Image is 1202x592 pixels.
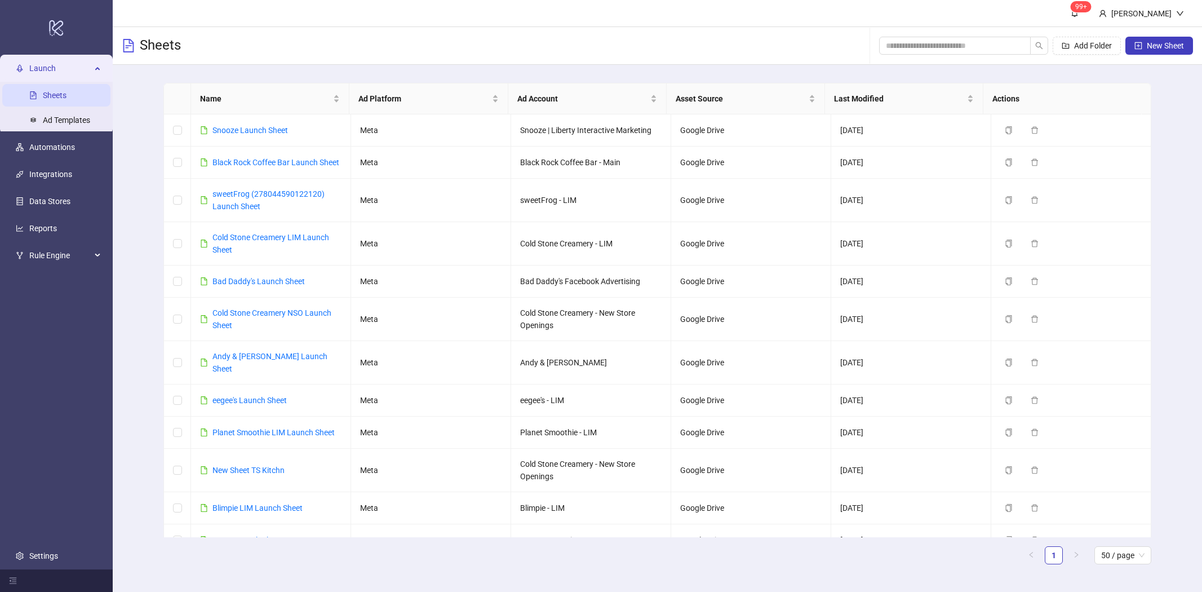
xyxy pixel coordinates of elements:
a: Automations [29,143,75,152]
span: Asset Source [676,92,806,105]
span: Last Modified [834,92,965,105]
a: APEX Launch Sheet [212,536,282,545]
span: bell [1071,9,1079,17]
td: [DATE] [831,114,991,147]
span: file [200,126,208,134]
td: Cold Stone Creamery - LIM [511,222,671,266]
td: Google Drive [671,341,831,385]
th: Name [191,83,349,114]
span: down [1176,10,1184,17]
td: Google Drive [671,385,831,417]
button: New Sheet [1125,37,1193,55]
span: file [200,277,208,285]
span: 50 / page [1101,547,1145,564]
td: [DATE] [831,385,991,417]
span: copy [1005,396,1013,404]
td: Google Drive [671,449,831,492]
span: file [200,158,208,166]
td: Meta [351,524,511,556]
td: Meta [351,449,511,492]
li: Next Page [1067,546,1085,564]
a: Bad Daddy's Launch Sheet [212,277,305,286]
span: copy [1005,277,1013,285]
td: Google Drive [671,298,831,341]
td: [DATE] [831,298,991,341]
span: file [200,428,208,436]
td: Google Drive [671,222,831,266]
td: Snooze | Liberty Interactive Marketing [511,114,671,147]
span: delete [1031,466,1039,474]
td: Google Drive [671,179,831,222]
td: [DATE] [831,266,991,298]
span: delete [1031,277,1039,285]
li: 1 [1045,546,1063,564]
span: copy [1005,466,1013,474]
span: delete [1031,315,1039,323]
td: Blimpie - LIM [511,492,671,524]
td: [DATE] [831,147,991,179]
a: New Sheet TS Kitchn [212,466,285,475]
span: menu-fold [9,577,17,585]
th: Last Modified [825,83,983,114]
td: Meta [351,222,511,266]
td: Google Drive [671,147,831,179]
td: Cold Stone Creamery - New Store Openings [511,298,671,341]
span: file [200,536,208,544]
th: Ad Platform [349,83,508,114]
span: Ad Account [517,92,648,105]
th: Asset Source [667,83,825,114]
td: Meta [351,179,511,222]
a: Sheets [43,91,66,100]
th: Actions [983,83,1142,114]
a: Planet Smoothie LIM Launch Sheet [212,428,335,437]
a: Integrations [29,170,72,179]
td: [DATE] [831,222,991,266]
th: Ad Account [508,83,667,114]
sup: 141 [1071,1,1092,12]
td: Google Drive [671,114,831,147]
span: Launch [29,57,91,79]
span: delete [1031,359,1039,366]
a: Blimpie LIM Launch Sheet [212,503,303,513]
td: Black Rock Coffee Bar - Main [511,147,671,179]
span: copy [1005,126,1013,134]
h3: Sheets [140,37,181,55]
span: copy [1005,504,1013,512]
td: [DATE] [831,492,991,524]
td: Meta [351,298,511,341]
td: Meta [351,385,511,417]
span: delete [1031,536,1039,544]
td: Google Drive [671,492,831,524]
a: eegee's Launch Sheet [212,396,287,405]
span: file [200,359,208,366]
button: Add Folder [1053,37,1121,55]
td: Cold Stone Creamery - New Store Openings [511,449,671,492]
td: Google Drive [671,417,831,449]
a: Cold Stone Creamery LIM Launch Sheet [212,233,329,254]
td: [DATE] [831,341,991,385]
td: Meta [351,417,511,449]
td: Meta [351,341,511,385]
span: copy [1005,315,1013,323]
td: Bad Daddy's Facebook Advertising [511,266,671,298]
button: right [1067,546,1085,564]
span: delete [1031,396,1039,404]
a: Data Stores [29,197,70,206]
td: [DATE] [831,449,991,492]
span: delete [1031,158,1039,166]
td: Meta [351,266,511,298]
span: copy [1005,359,1013,366]
span: Rule Engine [29,244,91,267]
td: eegee's - LIM [511,385,671,417]
button: left [1022,546,1040,564]
span: delete [1031,240,1039,248]
a: Black Rock Coffee Bar Launch Sheet [212,158,339,167]
span: fork [16,251,24,259]
td: Andy & [PERSON_NAME] [511,341,671,385]
a: Reports [29,224,57,233]
a: 1 [1045,547,1062,564]
td: Meta [351,114,511,147]
span: file [200,396,208,404]
span: file-text [122,39,135,52]
span: Ad Platform [358,92,489,105]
